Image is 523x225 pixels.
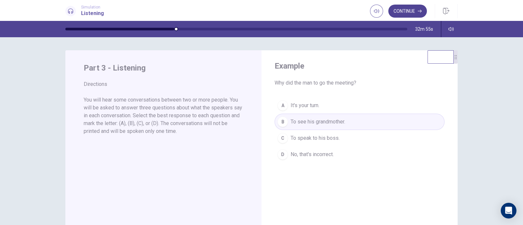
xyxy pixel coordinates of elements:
span: Why did the man to go the meeting? [275,79,445,87]
span: Directions [84,80,243,88]
span: 32m 55s [415,26,433,32]
span: Simulation [81,5,104,9]
span: Part 3 - Listening [84,63,243,72]
h4: Example [275,61,445,71]
div: Open Intercom Messenger [501,203,516,218]
button: Continue [388,5,427,18]
h1: Listening [81,9,104,17]
p: You will hear some conversations between two or more people. You will be asked to answer three qu... [84,96,243,135]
